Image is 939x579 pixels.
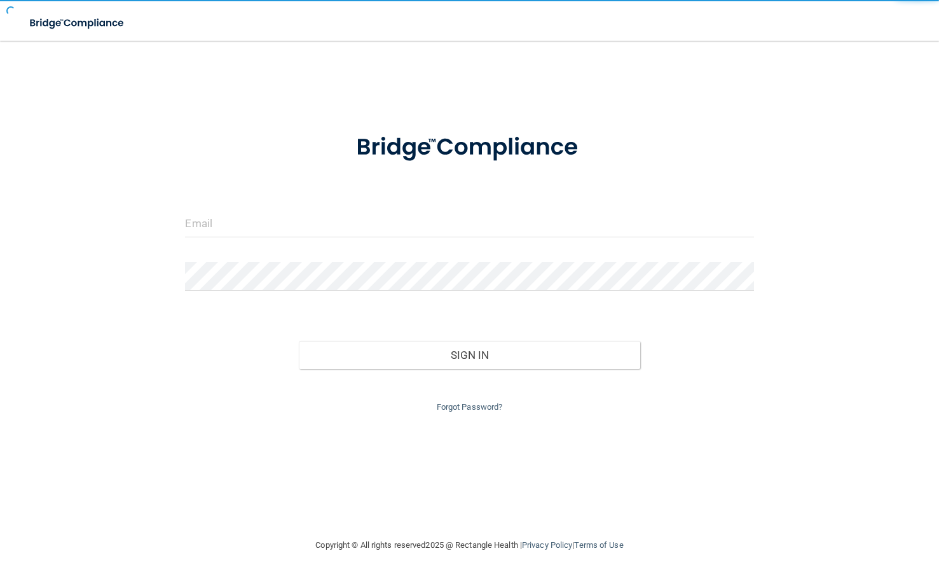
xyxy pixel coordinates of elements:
[185,209,753,237] input: Email
[437,402,503,412] a: Forgot Password?
[299,341,640,369] button: Sign In
[19,10,136,36] img: bridge_compliance_login_screen.278c3ca4.svg
[522,540,572,550] a: Privacy Policy
[332,117,607,178] img: bridge_compliance_login_screen.278c3ca4.svg
[574,540,623,550] a: Terms of Use
[238,525,702,566] div: Copyright © All rights reserved 2025 @ Rectangle Health | |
